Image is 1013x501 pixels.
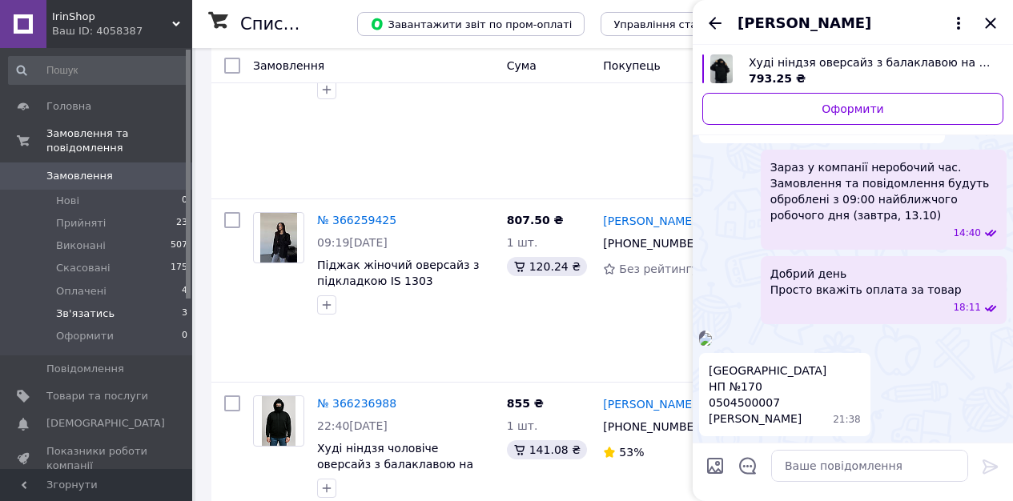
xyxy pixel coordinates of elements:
[619,263,698,275] span: Без рейтингу
[953,226,981,240] span: 14:40 12.10.2025
[171,238,187,253] span: 507
[738,455,758,476] button: Відкрити шаблони відповідей
[507,397,544,410] span: 855 ₴
[317,419,388,432] span: 22:40[DATE]
[619,446,644,459] span: 53%
[253,212,304,263] a: Фото товару
[240,14,403,34] h1: Список замовлень
[46,416,165,431] span: [DEMOGRAPHIC_DATA]
[52,24,192,38] div: Ваш ID: 4058387
[182,307,187,321] span: 3
[833,413,861,427] span: 21:38 12.10.2025
[770,266,962,298] span: Добрий день Просто вкажіть оплата за товар
[702,93,1003,125] a: Оформити
[317,236,388,249] span: 09:19[DATE]
[370,17,572,31] span: Завантажити звіт по пром-оплаті
[507,59,537,72] span: Cума
[507,214,564,226] span: 807.50 ₴
[176,216,187,230] span: 23
[600,415,706,438] div: [PHONE_NUMBER]
[56,284,107,299] span: Оплачені
[260,213,298,263] img: Фото товару
[981,14,1000,33] button: Закрити
[46,444,148,473] span: Показники роботи компанії
[182,329,187,343] span: 0
[613,18,736,30] span: Управління статусами
[317,397,396,410] a: № 366236988
[8,56,189,85] input: Пошук
[317,259,479,287] a: Піджак жіночий оверсайз з підкладкою IS 1303
[705,14,725,33] button: Назад
[603,59,660,72] span: Покупець
[507,257,587,276] div: 120.24 ₴
[709,363,826,427] span: [GEOGRAPHIC_DATA] НП №170 0504500007 [PERSON_NAME]
[600,232,706,255] div: [PHONE_NUMBER]
[56,261,111,275] span: Скасовані
[56,329,114,343] span: Оформити
[52,10,172,24] span: IrinShop
[46,99,91,114] span: Головна
[710,54,732,83] img: 6834703471_w640_h640_hudi-nindzya-oversajz.jpg
[56,194,79,208] span: Нові
[953,301,981,315] span: 18:11 12.10.2025
[601,12,749,36] button: Управління статусами
[317,214,396,226] a: № 366259425
[182,194,187,208] span: 0
[738,13,968,34] button: [PERSON_NAME]
[738,13,871,34] span: [PERSON_NAME]
[262,396,295,446] img: Фото товару
[46,362,124,376] span: Повідомлення
[46,169,113,183] span: Замовлення
[253,59,324,72] span: Замовлення
[357,12,585,36] button: Завантажити звіт по пром-оплаті
[702,54,1003,86] a: Переглянути товар
[770,159,997,223] span: Зараз у компанії неробочий час. Замовлення та повідомлення будуть оброблені з 09:00 найближчого р...
[182,284,187,299] span: 4
[56,216,106,230] span: Прийняті
[46,126,192,155] span: Замовлення та повідомлення
[56,238,106,253] span: Виконані
[46,389,148,403] span: Товари та послуги
[603,213,696,229] a: [PERSON_NAME]
[507,236,538,249] span: 1 шт.
[507,440,587,459] div: 141.08 ₴
[603,396,696,412] a: [PERSON_NAME]
[749,54,991,70] span: Худі ніндзя оверсайз з балаклавою на флісі IS 1303
[507,419,538,432] span: 1 шт.
[171,261,187,275] span: 175
[56,307,115,321] span: Зв'язатись
[699,333,712,346] img: 8ec01e34-9296-4006-892a-99497ad0cde8_w500_h500
[749,72,806,85] span: 793.25 ₴
[253,395,304,447] a: Фото товару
